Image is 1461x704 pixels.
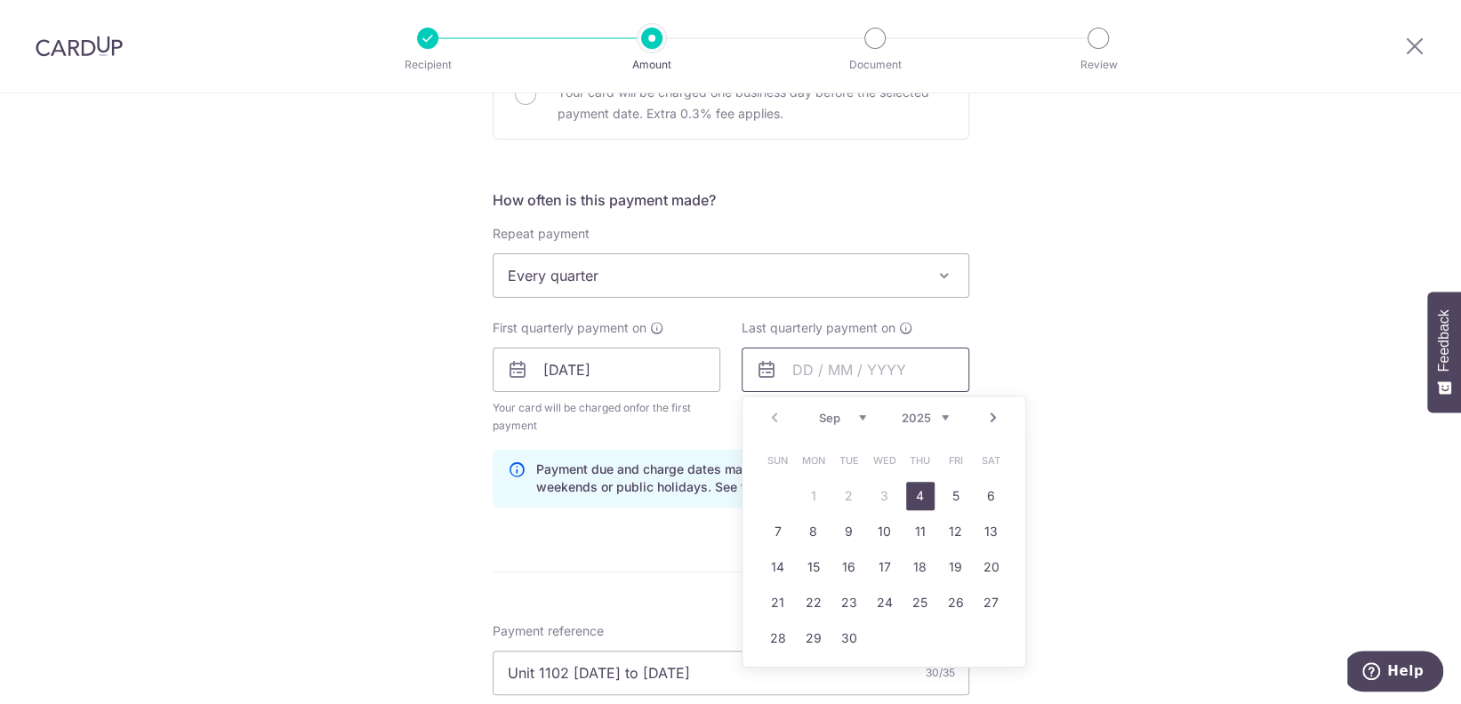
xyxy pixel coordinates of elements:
[742,319,895,337] span: Last quarterly payment on
[942,446,970,475] span: Friday
[926,664,955,682] div: 30/35
[764,517,792,546] a: 7
[835,624,863,652] a: 30
[493,399,720,435] span: Your card will be charged on
[799,588,828,617] a: 22
[977,553,1006,581] a: 20
[764,624,792,652] a: 28
[977,482,1006,510] a: 6
[977,517,1006,546] a: 13
[871,553,899,581] a: 17
[906,517,935,546] a: 11
[906,553,935,581] a: 18
[558,82,947,124] p: Your card will be charged one business day before the selected payment date. Extra 0.3% fee applies.
[36,36,123,57] img: CardUp
[799,624,828,652] a: 29
[493,189,969,211] h5: How often is this payment made?
[977,588,1006,617] a: 27
[742,348,969,392] input: DD / MM / YYYY
[906,588,935,617] a: 25
[871,446,899,475] span: Wednesday
[942,553,970,581] a: 19
[493,253,969,298] span: Every quarter
[1436,309,1452,372] span: Feedback
[942,588,970,617] a: 26
[1427,292,1461,412] button: Feedback - Show survey
[493,348,720,392] input: DD / MM / YYYY
[835,553,863,581] a: 16
[764,588,792,617] a: 21
[871,588,899,617] a: 24
[942,517,970,546] a: 12
[835,517,863,546] a: 9
[586,56,718,74] p: Amount
[1347,651,1443,695] iframe: Opens a widget where you can find more information
[809,56,941,74] p: Document
[536,460,954,496] p: Payment due and charge dates may be adjusted if it falls on weekends or public holidays. See fina...
[493,319,646,337] span: First quarterly payment on
[906,482,935,510] a: 4
[494,254,968,297] span: Every quarter
[799,553,828,581] a: 15
[799,446,828,475] span: Monday
[799,517,828,546] a: 8
[764,446,792,475] span: Sunday
[764,553,792,581] a: 14
[942,482,970,510] a: 5
[493,225,590,243] label: Repeat payment
[362,56,494,74] p: Recipient
[1032,56,1164,74] p: Review
[977,446,1006,475] span: Saturday
[906,446,935,475] span: Thursday
[835,588,863,617] a: 23
[871,517,899,546] a: 10
[835,446,863,475] span: Tuesday
[493,622,604,640] span: Payment reference
[983,407,1004,428] a: Next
